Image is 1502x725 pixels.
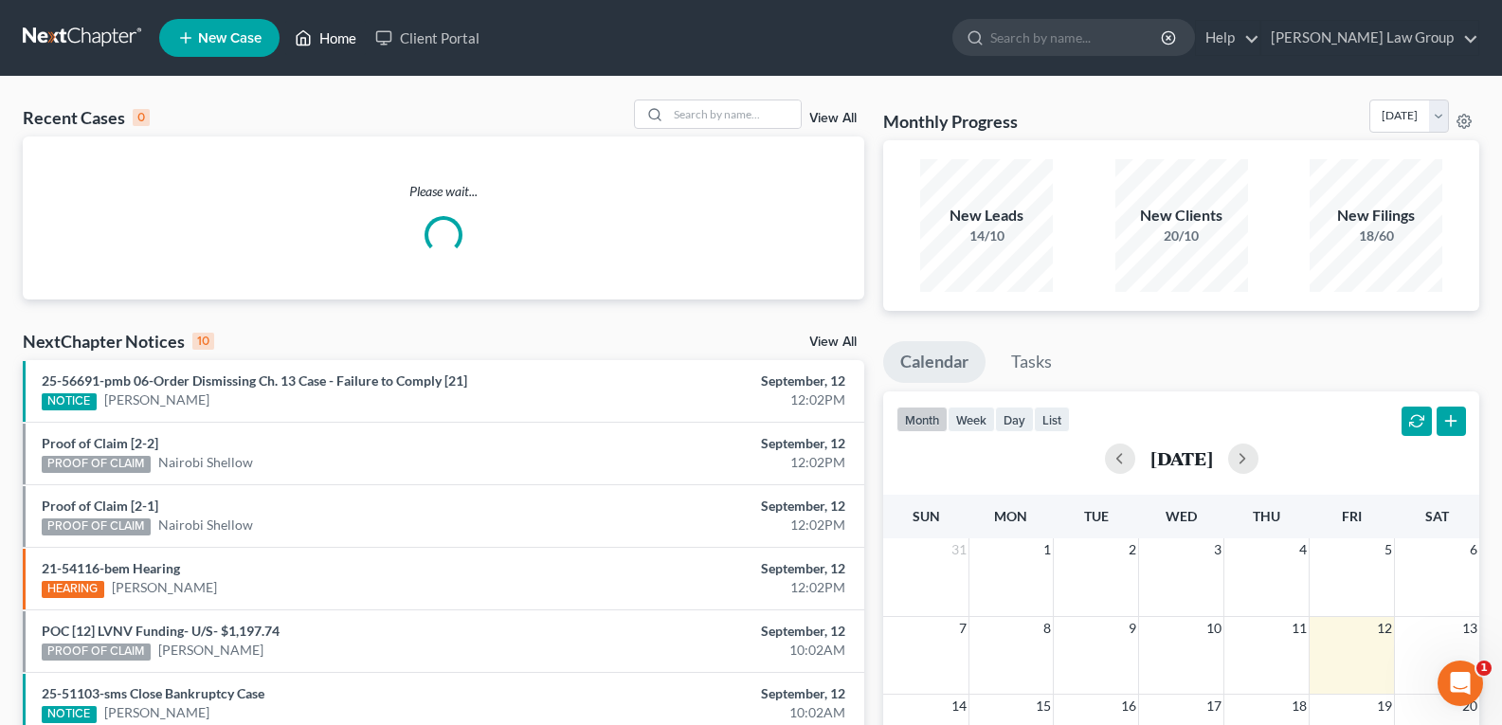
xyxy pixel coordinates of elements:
[1425,508,1449,524] span: Sat
[590,372,845,390] div: September, 12
[133,109,150,126] div: 0
[23,330,214,353] div: NextChapter Notices
[590,516,845,535] div: 12:02PM
[1204,617,1223,640] span: 10
[590,453,845,472] div: 12:02PM
[1290,617,1309,640] span: 11
[42,456,151,473] div: PROOF OF CLAIM
[1119,695,1138,717] span: 16
[1383,538,1394,561] span: 5
[883,341,986,383] a: Calendar
[104,703,209,722] a: [PERSON_NAME]
[42,623,280,639] a: POC [12] LVNV Funding- U/S- $1,197.74
[668,100,801,128] input: Search by name...
[198,31,262,45] span: New Case
[1310,227,1442,245] div: 18/60
[990,20,1164,55] input: Search by name...
[1034,695,1053,717] span: 15
[1204,695,1223,717] span: 17
[158,453,253,472] a: Nairobi Shellow
[1438,661,1483,706] iframe: Intercom live chat
[950,695,968,717] span: 14
[1375,695,1394,717] span: 19
[42,518,151,535] div: PROOF OF CLAIM
[1375,617,1394,640] span: 12
[158,516,253,535] a: Nairobi Shellow
[42,435,158,451] a: Proof of Claim [2-2]
[1041,617,1053,640] span: 8
[42,393,97,410] div: NOTICE
[366,21,489,55] a: Client Portal
[1290,695,1309,717] span: 18
[42,581,104,598] div: HEARING
[112,578,217,597] a: [PERSON_NAME]
[1212,538,1223,561] span: 3
[1041,538,1053,561] span: 1
[590,622,845,641] div: September, 12
[42,498,158,514] a: Proof of Claim [2-1]
[590,497,845,516] div: September, 12
[1310,205,1442,227] div: New Filings
[1196,21,1259,55] a: Help
[994,508,1027,524] span: Mon
[192,333,214,350] div: 10
[590,390,845,409] div: 12:02PM
[995,407,1034,432] button: day
[1297,538,1309,561] span: 4
[42,706,97,723] div: NOTICE
[42,685,264,701] a: 25-51103-sms Close Bankruptcy Case
[809,112,857,125] a: View All
[1261,21,1478,55] a: [PERSON_NAME] Law Group
[1115,205,1248,227] div: New Clients
[1127,538,1138,561] span: 2
[920,205,1053,227] div: New Leads
[23,182,864,201] p: Please wait...
[158,641,263,660] a: [PERSON_NAME]
[42,560,180,576] a: 21-54116-bem Hearing
[994,341,1069,383] a: Tasks
[1460,617,1479,640] span: 13
[590,641,845,660] div: 10:02AM
[913,508,940,524] span: Sun
[104,390,209,409] a: [PERSON_NAME]
[590,559,845,578] div: September, 12
[1253,508,1280,524] span: Thu
[42,643,151,661] div: PROOF OF CLAIM
[590,434,845,453] div: September, 12
[883,110,1018,133] h3: Monthly Progress
[590,578,845,597] div: 12:02PM
[1468,538,1479,561] span: 6
[590,684,845,703] div: September, 12
[590,703,845,722] div: 10:02AM
[23,106,150,129] div: Recent Cases
[285,21,366,55] a: Home
[1476,661,1492,676] span: 1
[1034,407,1070,432] button: list
[948,407,995,432] button: week
[1166,508,1197,524] span: Wed
[809,335,857,349] a: View All
[1084,508,1109,524] span: Tue
[896,407,948,432] button: month
[950,538,968,561] span: 31
[1115,227,1248,245] div: 20/10
[1342,508,1362,524] span: Fri
[1127,617,1138,640] span: 9
[1150,448,1213,468] h2: [DATE]
[42,372,467,389] a: 25-56691-pmb 06-Order Dismissing Ch. 13 Case - Failure to Comply [21]
[957,617,968,640] span: 7
[920,227,1053,245] div: 14/10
